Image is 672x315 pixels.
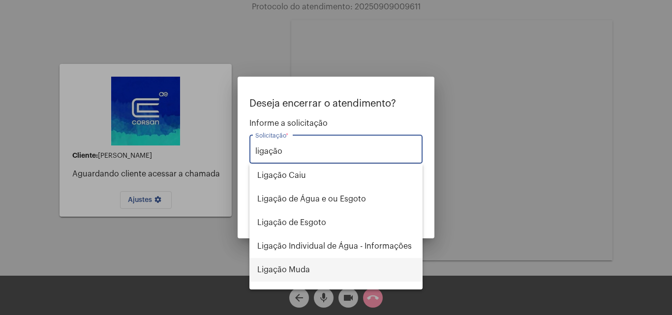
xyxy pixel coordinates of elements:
span: Ligação de Água e ou Esgoto [257,187,415,211]
span: Informe a solicitação [249,119,423,128]
span: Religação (informações sobre) [257,282,415,305]
input: Buscar solicitação [255,147,417,156]
span: Ligação Individual de Água - Informações [257,234,415,258]
span: Ligação Caiu [257,164,415,187]
span: Ligação de Esgoto [257,211,415,234]
span: Ligação Muda [257,258,415,282]
p: Deseja encerrar o atendimento? [249,98,423,109]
